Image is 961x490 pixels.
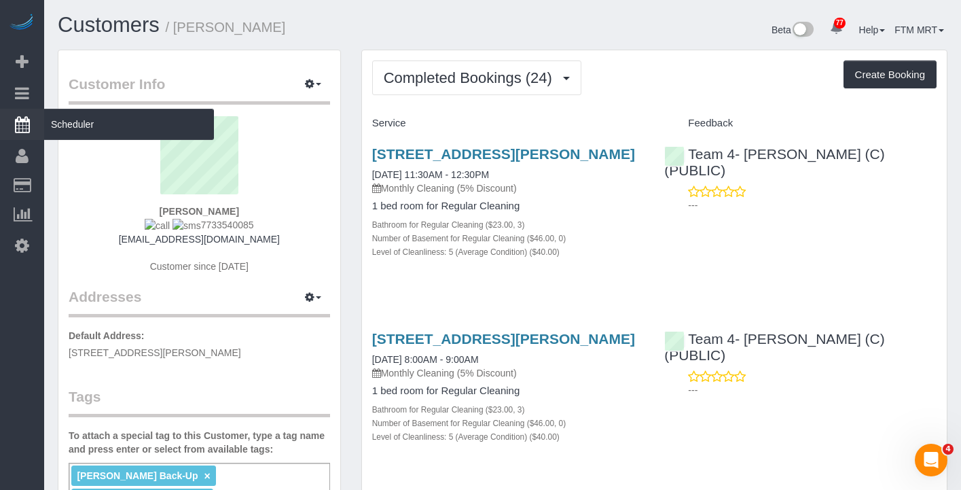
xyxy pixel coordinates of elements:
img: call [145,219,170,232]
span: [STREET_ADDRESS][PERSON_NAME] [69,347,241,358]
p: --- [688,198,937,212]
small: Number of Basement for Regular Cleaning ($46.00, 0) [372,419,566,428]
a: Customers [58,13,160,37]
label: To attach a special tag to this Customer, type a tag name and press enter or select from availabl... [69,429,330,456]
small: / [PERSON_NAME] [166,20,286,35]
h4: 1 bed room for Regular Cleaning [372,200,645,212]
span: [PERSON_NAME] Back-Up [77,470,198,481]
a: Beta [772,24,814,35]
label: Default Address: [69,329,145,343]
a: [STREET_ADDRESS][PERSON_NAME] [372,331,635,347]
p: Monthly Cleaning (5% Discount) [372,366,645,380]
a: × [204,470,210,482]
span: Completed Bookings (24) [384,69,559,86]
small: Number of Basement for Regular Cleaning ($46.00, 0) [372,234,566,243]
a: 77 [823,14,850,43]
span: Customer since [DATE] [150,261,249,272]
img: New interface [791,22,814,39]
small: Bathroom for Regular Cleaning ($23.00, 3) [372,220,525,230]
a: FTM MRT [894,24,944,35]
iframe: Intercom live chat [915,444,947,476]
span: 4 [943,444,954,455]
small: Level of Cleanliness: 5 (Average Condition) ($40.00) [372,247,560,257]
strong: [PERSON_NAME] [160,206,239,217]
a: Team 4- [PERSON_NAME] (C)(PUBLIC) [664,331,884,363]
span: Scheduler [44,109,214,140]
span: 7733540085 [145,220,253,230]
button: Create Booking [844,60,937,89]
h4: Service [372,118,645,129]
a: Help [859,24,886,35]
p: --- [688,383,937,397]
h4: Feedback [664,118,937,129]
small: Level of Cleanliness: 5 (Average Condition) ($40.00) [372,432,560,442]
h4: 1 bed room for Regular Cleaning [372,385,645,397]
img: Automaid Logo [8,14,35,33]
small: Bathroom for Regular Cleaning ($23.00, 3) [372,405,525,415]
a: [STREET_ADDRESS][PERSON_NAME] [372,146,635,162]
a: [EMAIL_ADDRESS][DOMAIN_NAME] [119,234,280,245]
legend: Tags [69,387,330,417]
button: Completed Bookings (24) [372,60,581,95]
span: 77 [834,18,846,29]
img: sms [173,219,201,232]
legend: Customer Info [69,74,330,105]
p: Monthly Cleaning (5% Discount) [372,181,645,195]
a: [DATE] 8:00AM - 9:00AM [372,354,479,365]
a: Team 4- [PERSON_NAME] (C)(PUBLIC) [664,146,884,178]
a: [DATE] 11:30AM - 12:30PM [372,169,489,180]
